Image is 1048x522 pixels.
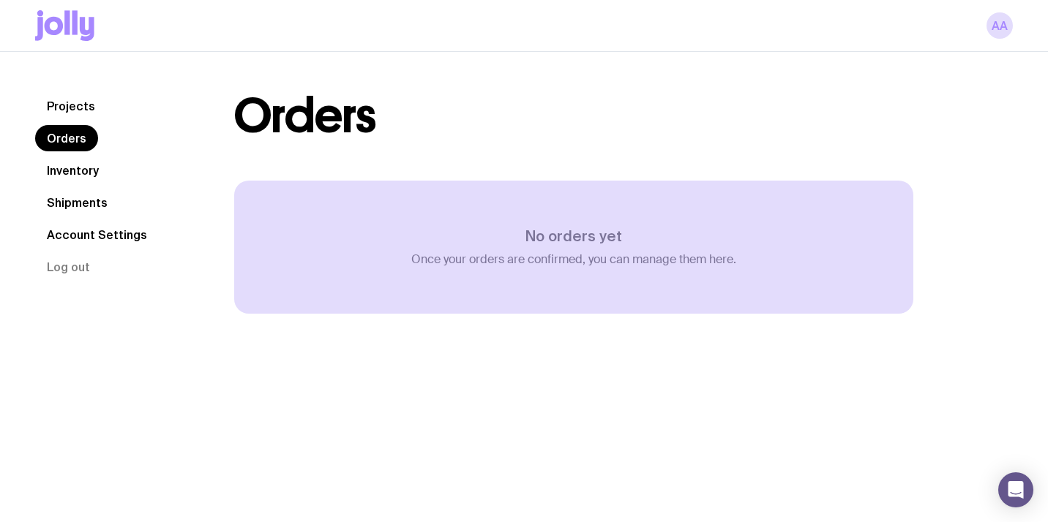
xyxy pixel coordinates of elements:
button: Log out [35,254,102,280]
h1: Orders [234,93,375,140]
a: AA [987,12,1013,39]
p: Once your orders are confirmed, you can manage them here. [411,252,736,267]
div: Open Intercom Messenger [998,472,1033,507]
a: Inventory [35,157,111,184]
a: Shipments [35,189,119,216]
a: Projects [35,93,107,119]
a: Account Settings [35,222,159,248]
a: Orders [35,125,98,151]
h3: No orders yet [411,227,736,245]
